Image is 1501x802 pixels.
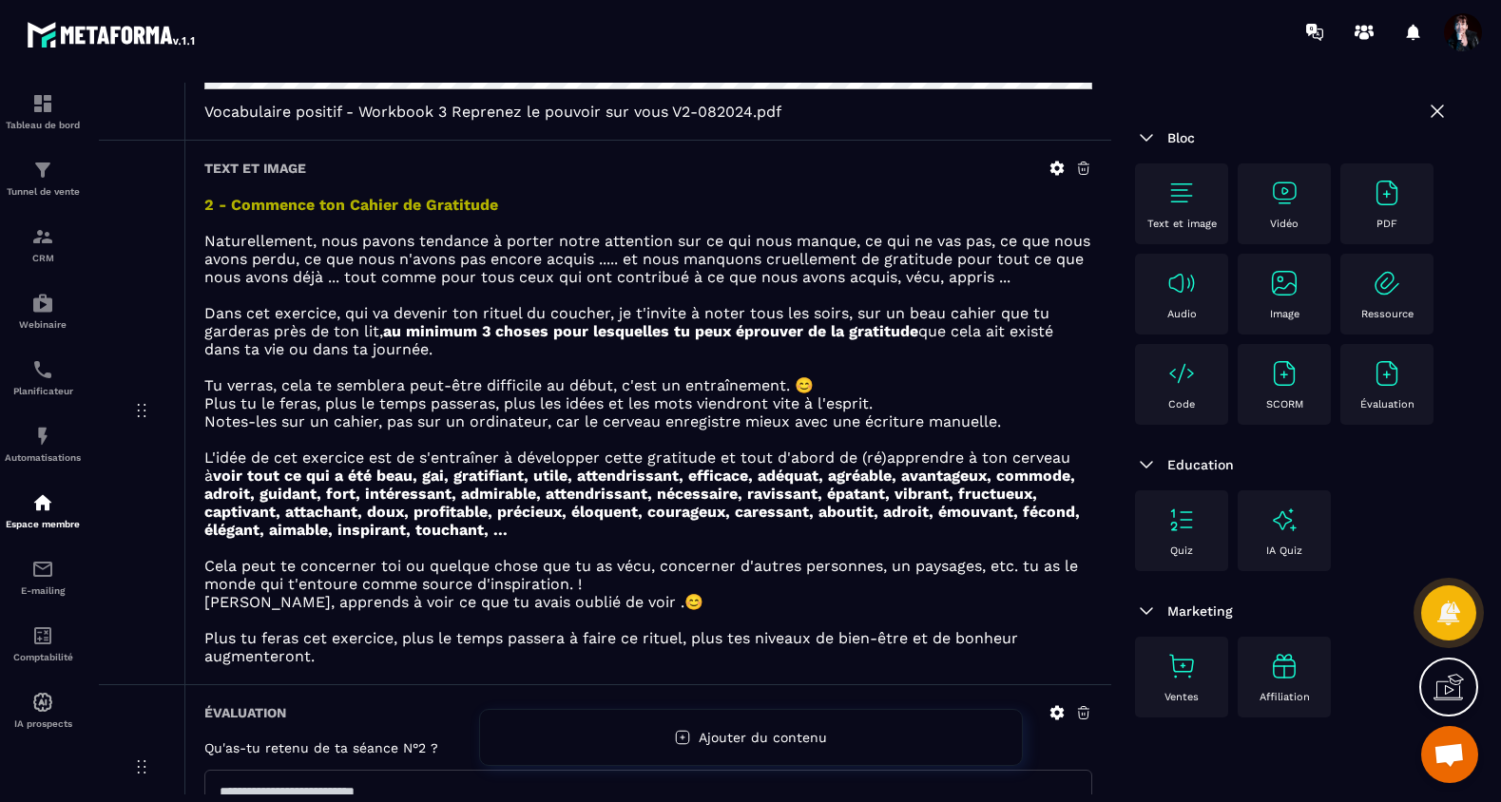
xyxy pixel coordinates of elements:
[5,477,81,544] a: automationsautomationsEspace membre
[1167,308,1197,320] p: Audio
[204,557,1092,593] p: Cela peut te concerner toi ou quelque chose que tu as vécu, concerner d'autres personnes, un pays...
[5,211,81,277] a: formationformationCRM
[31,225,54,248] img: formation
[5,344,81,411] a: schedulerschedulerPlanificateur
[5,652,81,662] p: Comptabilité
[1372,358,1402,389] img: text-image no-wra
[1167,457,1234,472] span: Education
[1166,178,1197,208] img: text-image no-wra
[1269,178,1299,208] img: text-image no-wra
[5,120,81,130] p: Tableau de bord
[1372,178,1402,208] img: text-image no-wra
[1360,398,1414,411] p: Évaluation
[204,196,498,214] strong: 2 - Commence ton Cahier de Gratitude
[5,386,81,396] p: Planificateur
[204,412,1092,430] p: Notes-les sur un cahier, pas sur un ordinateur, car le cerveau enregistre mieux avec une écriture...
[5,519,81,529] p: Espace membre
[31,92,54,115] img: formation
[31,292,54,315] img: automations
[31,159,54,181] img: formation
[5,319,81,330] p: Webinaire
[1167,603,1233,619] span: Marketing
[1166,651,1197,681] img: text-image no-wra
[204,304,1092,358] p: Dans cet exercice, qui va devenir ton rituel du coucher, je t'invite à noter tous les soirs, sur ...
[5,452,81,463] p: Automatisations
[27,17,198,51] img: logo
[5,610,81,677] a: accountantaccountantComptabilité
[204,740,1092,755] h5: Qu'as-tu retenu de ta séance N°2 ?
[31,624,54,647] img: accountant
[5,544,81,610] a: emailemailE-mailing
[1270,218,1299,230] p: Vidéo
[204,232,1092,286] p: Naturellement, nous pavons tendance à porter notre attention sur ce qui nous manque, ce qui ne va...
[1266,544,1302,557] p: IA Quiz
[1164,691,1199,703] p: Ventes
[31,491,54,514] img: automations
[1421,726,1478,783] a: Ouvrir le chat
[1167,130,1195,145] span: Bloc
[699,730,827,745] span: Ajouter du contenu
[204,449,1092,539] p: L'idée de cet exercice est de s'entraîner à développer cette gratitude et tout d'abord de (ré)app...
[204,376,1092,394] p: Tu verras, cela te semblera peut-être difficile au début, c'est un entraînement. 😊
[1361,308,1414,320] p: Ressource
[1135,453,1158,476] img: arrow-down
[5,411,81,477] a: automationsautomationsAutomatisations
[1260,691,1310,703] p: Affiliation
[1166,358,1197,389] img: text-image no-wra
[31,691,54,714] img: automations
[5,186,81,197] p: Tunnel de vente
[31,358,54,381] img: scheduler
[5,253,81,263] p: CRM
[204,161,306,176] h6: Text et image
[1269,651,1299,681] img: text-image
[5,718,81,729] p: IA prospects
[1266,398,1303,411] p: SCORM
[204,394,1092,412] p: Plus tu le feras, plus le temps passeras, plus les idées et les mots viendront vite à l'esprit.
[204,705,286,720] h6: Évaluation
[383,322,918,340] strong: au minimum 3 choses pour lesquelles tu peux éprouver de la gratitude
[31,425,54,448] img: automations
[1269,268,1299,298] img: text-image no-wra
[1135,600,1158,622] img: arrow-down
[204,593,1092,611] p: [PERSON_NAME], apprends à voir ce que tu avais oublié de voir .😊
[5,277,81,344] a: automationsautomationsWebinaire
[31,558,54,581] img: email
[1168,398,1195,411] p: Code
[1135,126,1158,149] img: arrow-down
[1372,268,1402,298] img: text-image no-wra
[1166,505,1197,535] img: text-image no-wra
[1269,358,1299,389] img: text-image no-wra
[1147,218,1217,230] p: Text et image
[1170,544,1193,557] p: Quiz
[5,585,81,596] p: E-mailing
[5,78,81,144] a: formationformationTableau de bord
[5,144,81,211] a: formationformationTunnel de vente
[204,103,1092,121] span: Vocabulaire positif - Workbook 3 Reprenez le pouvoir sur vous V2-082024.pdf
[1269,505,1299,535] img: text-image
[1376,218,1397,230] p: PDF
[204,629,1092,665] p: Plus tu feras cet exercice, plus le temps passera à faire ce rituel, plus tes niveaux de bien-êtr...
[1270,308,1299,320] p: Image
[1166,268,1197,298] img: text-image no-wra
[204,467,1080,539] strong: voir tout ce qui a été beau, gai, gratifiant, utile, attendrissant, efficace, adéquat, agréable, ...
